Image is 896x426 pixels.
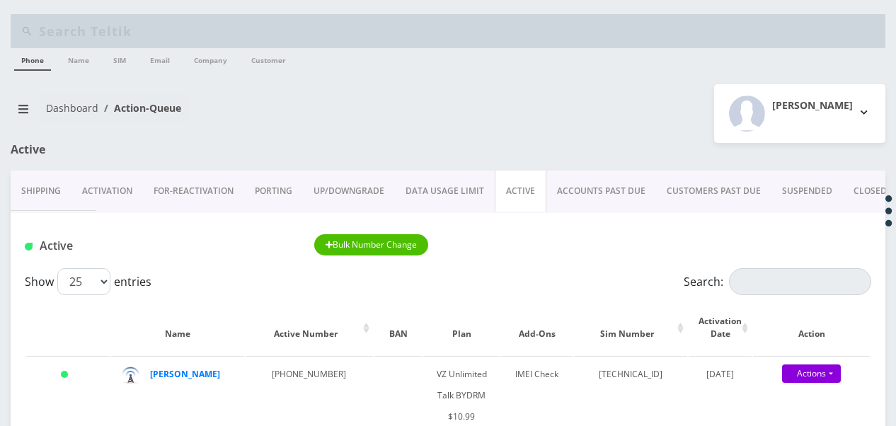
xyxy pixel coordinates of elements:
th: Name [111,301,244,355]
th: Add-Ons [501,301,573,355]
a: ACCOUNTS PAST DUE [546,171,656,212]
a: CUSTOMERS PAST DUE [656,171,771,212]
a: Name [61,48,96,69]
img: Active [25,243,33,251]
input: Search: [729,268,871,295]
label: Show entries [25,268,151,295]
a: Phone [14,48,51,71]
a: [PERSON_NAME] [150,368,220,380]
th: BAN [374,301,423,355]
a: SUSPENDED [771,171,843,212]
li: Action-Queue [98,100,181,115]
th: Plan [423,301,500,355]
button: [PERSON_NAME] [714,84,885,143]
a: Actions [782,364,841,383]
label: Search: [684,268,871,295]
select: Showentries [57,268,110,295]
a: Customer [244,48,293,69]
a: PORTING [244,171,303,212]
button: Bulk Number Change [314,234,429,255]
h2: [PERSON_NAME] [772,100,853,112]
a: FOR-REActivation [143,171,244,212]
span: [DATE] [706,368,734,380]
nav: breadcrumb [11,93,437,134]
a: Dashboard [46,101,98,115]
h1: Active [11,143,288,156]
th: Action [753,301,870,355]
a: Shipping [11,171,71,212]
a: UP/DOWNGRADE [303,171,395,212]
a: ACTIVE [495,171,546,212]
a: SIM [106,48,133,69]
a: Email [143,48,177,69]
a: Company [187,48,234,69]
h1: Active [25,239,293,253]
th: Sim Number: activate to sort column ascending [574,301,687,355]
input: Search Teltik [39,18,882,45]
div: IMEI Check [508,364,565,385]
a: Activation [71,171,143,212]
th: Activation Date: activate to sort column ascending [689,301,752,355]
th: Active Number: activate to sort column ascending [246,301,373,355]
a: DATA USAGE LIMIT [395,171,495,212]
